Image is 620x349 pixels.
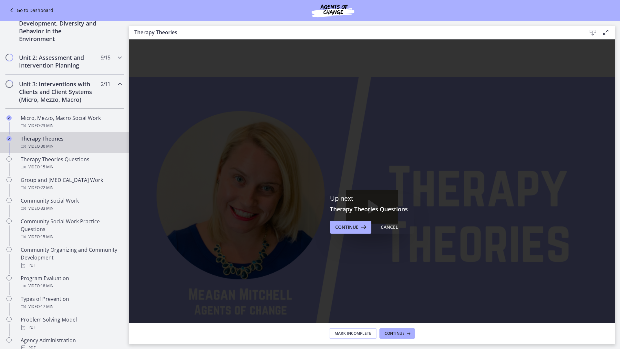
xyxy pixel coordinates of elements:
[21,323,121,331] div: PDF
[101,80,110,88] span: 2 / 11
[21,303,121,311] div: Video
[40,303,54,311] span: · 17 min
[21,163,121,171] div: Video
[21,205,121,212] div: Video
[134,28,576,36] h3: Therapy Theories
[40,163,54,171] span: · 15 min
[21,282,121,290] div: Video
[21,274,121,290] div: Program Evaluation
[21,176,121,192] div: Group and [MEDICAL_DATA] Work
[435,335,452,349] button: Mute
[40,205,54,212] span: · 33 min
[335,223,358,231] span: Continue
[329,328,377,339] button: Mark Incomplete
[469,335,486,349] button: Fullscreen
[21,197,121,212] div: Community Social Work
[101,54,110,61] span: 9 / 15
[40,122,54,130] span: · 23 min
[40,282,54,290] span: · 18 min
[19,12,98,43] h2: Unit 1: Human Development, Diversity and Behavior in the Environment
[21,122,121,130] div: Video
[21,233,121,241] div: Video
[19,54,98,69] h2: Unit 2: Assessment and Intervention Planning
[40,184,54,192] span: · 22 min
[330,221,371,234] button: Continue
[294,3,372,18] img: Agents of Change
[385,331,405,336] span: Continue
[21,246,121,269] div: Community Organizing and Community Development
[39,335,431,349] div: Playbar
[8,6,53,14] a: Go to Dashboard
[21,261,121,269] div: PDF
[330,194,414,203] p: Up next
[21,217,121,241] div: Community Social Work Practice Questions
[335,331,371,336] span: Mark Incomplete
[381,223,398,231] div: Cancel
[217,151,269,184] button: Play Video: cbe5iu9t4o1cl02sighg.mp4
[19,80,98,103] h2: Unit 3: Interventions with Clients and Client Systems (Micro, Mezzo, Macro)
[21,114,121,130] div: Micro, Mezzo, Macro Social Work
[376,221,403,234] button: Cancel
[6,115,12,121] i: Completed
[21,155,121,171] div: Therapy Theories Questions
[452,335,469,349] button: Show settings menu
[21,135,121,150] div: Therapy Theories
[6,136,12,141] i: Completed
[21,184,121,192] div: Video
[330,205,414,213] h3: Therapy Theories Questions
[21,143,121,150] div: Video
[40,233,54,241] span: · 15 min
[21,295,121,311] div: Types of Prevention
[21,316,121,331] div: Problem Solving Model
[379,328,415,339] button: Continue
[40,143,54,150] span: · 30 min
